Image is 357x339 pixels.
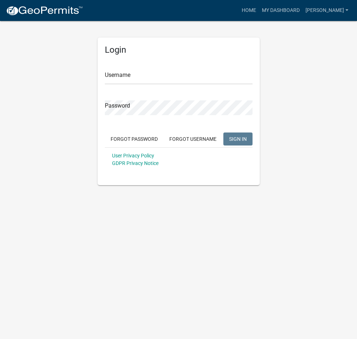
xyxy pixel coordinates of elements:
[229,136,247,142] span: SIGN IN
[105,45,253,55] h5: Login
[164,132,222,145] button: Forgot Username
[112,153,154,158] a: User Privacy Policy
[105,132,164,145] button: Forgot Password
[303,4,351,17] a: [PERSON_NAME]
[259,4,303,17] a: My Dashboard
[223,132,253,145] button: SIGN IN
[239,4,259,17] a: Home
[112,160,159,166] a: GDPR Privacy Notice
